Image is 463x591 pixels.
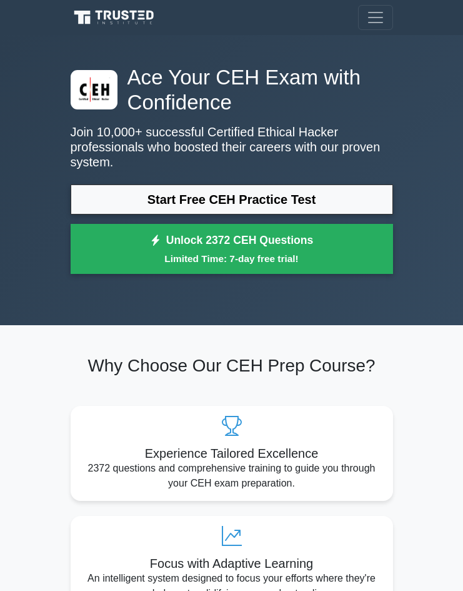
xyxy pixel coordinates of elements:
h5: Focus with Adaptive Learning [81,556,383,571]
small: Limited Time: 7-day free trial! [86,251,377,266]
a: Start Free CEH Practice Test [71,184,393,215]
button: Toggle navigation [358,5,393,30]
h5: Experience Tailored Excellence [81,446,383,461]
p: Join 10,000+ successful Certified Ethical Hacker professionals who boosted their careers with our... [71,124,393,169]
a: Unlock 2372 CEH QuestionsLimited Time: 7-day free trial! [71,224,393,274]
h1: Ace Your CEH Exam with Confidence [71,65,393,114]
p: 2372 questions and comprehensive training to guide you through your CEH exam preparation. [81,461,383,491]
h2: Why Choose Our CEH Prep Course? [71,355,393,376]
